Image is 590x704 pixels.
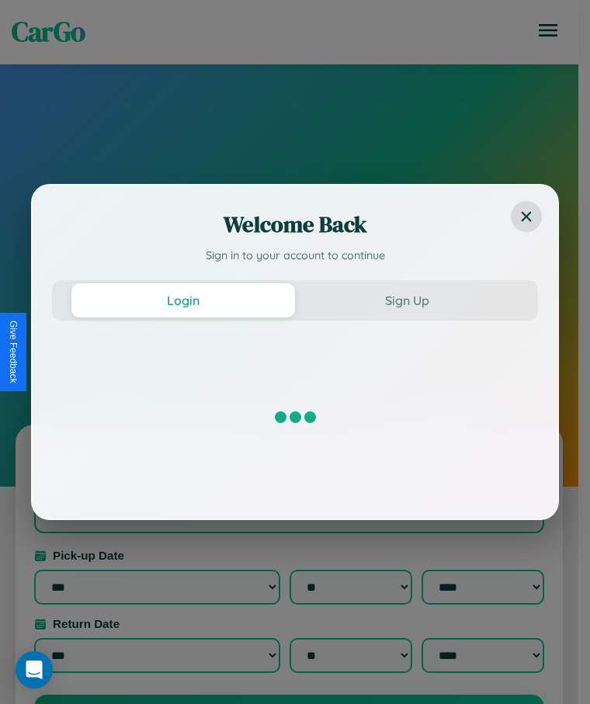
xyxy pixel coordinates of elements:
button: Sign Up [295,283,519,317]
p: Sign in to your account to continue [52,248,538,265]
button: Login [71,283,295,317]
h2: Welcome Back [52,209,538,240]
div: Open Intercom Messenger [16,651,53,688]
div: Give Feedback [8,321,19,383]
